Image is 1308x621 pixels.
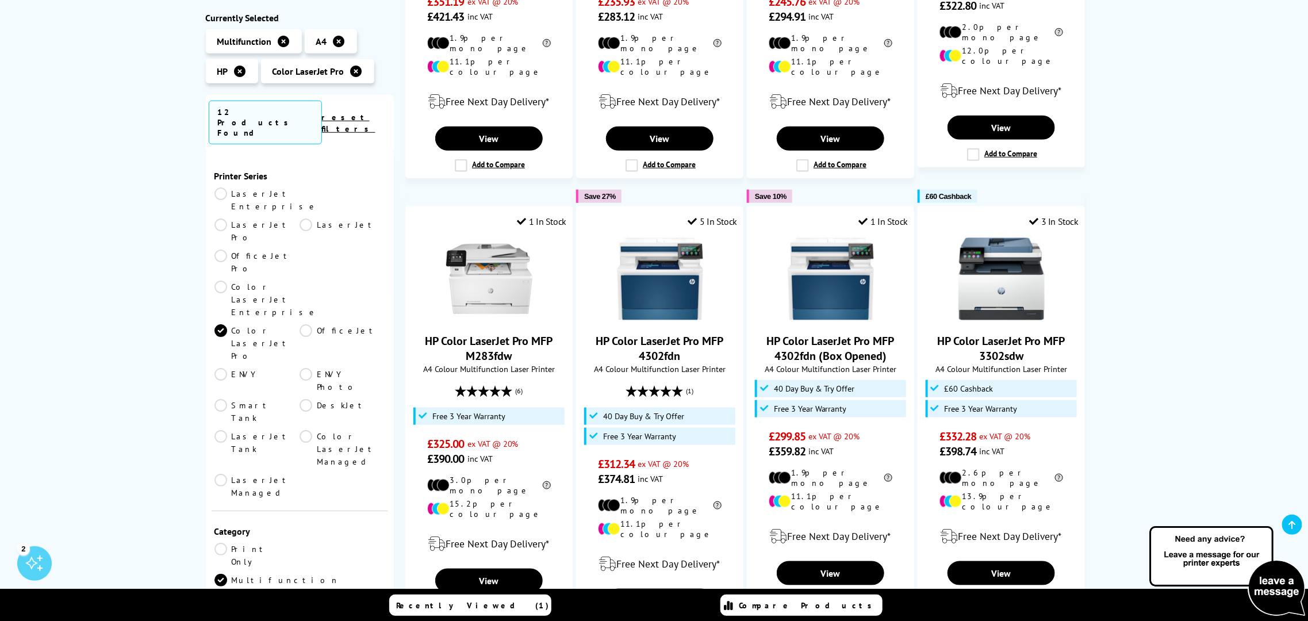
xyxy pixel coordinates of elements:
[427,451,465,466] span: £390.00
[603,432,676,441] span: Free 3 Year Warranty
[206,11,394,23] div: Currently Selected
[980,431,1031,442] span: ex VAT @ 20%
[777,126,884,151] a: View
[389,595,551,616] a: Recently Viewed (1)
[598,56,722,77] li: 11.1p per colour page
[755,192,787,201] span: Save 10%
[617,236,703,322] img: HP Color LaserJet Pro MFP 4302fdn
[427,475,551,496] li: 3.0p per mono page
[214,430,300,467] a: LaserJet Tank
[582,86,737,118] div: modal_delivery
[939,429,977,444] span: £332.28
[603,412,684,421] span: 40 Day Buy & Try Offer
[467,453,493,464] span: inc VAT
[638,458,689,469] span: ex VAT @ 20%
[598,471,635,486] span: £374.81
[788,236,874,322] img: HP Color LaserJet Pro MFP 4302fdn (Box Opened)
[686,380,694,402] span: (1)
[214,280,319,318] a: Color LaserJet Enterprise
[300,398,385,424] a: DeskJet
[214,542,300,568] a: Print Only
[769,429,806,444] span: £299.85
[427,33,551,53] li: 1.9p per mono page
[747,190,792,203] button: Save 10%
[858,216,908,227] div: 1 In Stock
[809,446,834,457] span: inc VAT
[769,444,806,459] span: £359.82
[300,324,385,362] a: OfficeJet
[938,333,1065,363] a: HP Color LaserJet Pro MFP 3302sdw
[1147,524,1308,619] img: Open Live Chat window
[777,561,884,585] a: View
[427,9,465,24] span: £421.43
[412,363,566,374] span: A4 Colour Multifunction Laser Printer
[412,86,566,118] div: modal_delivery
[809,11,834,22] span: inc VAT
[769,491,892,512] li: 11.1p per colour page
[214,170,386,181] div: Printer Series
[638,11,663,22] span: inc VAT
[576,190,622,203] button: Save 27%
[753,363,908,374] span: A4 Colour Multifunction Laser Printer
[945,404,1018,413] span: Free 3 Year Warranty
[924,520,1079,553] div: modal_delivery
[939,45,1063,66] li: 12.0p per colour page
[214,367,300,393] a: ENVY
[767,333,895,363] a: HP Color LaserJet Pro MFP 4302fdn (Box Opened)
[209,100,322,144] span: 12 Products Found
[945,384,994,393] span: £60 Cashback
[617,313,703,324] a: HP Color LaserJet Pro MFP 4302fdn
[17,542,30,555] div: 2
[214,473,300,499] a: LaserJet Managed
[467,438,519,449] span: ex VAT @ 20%
[598,457,635,471] span: £312.34
[958,313,1045,324] a: HP Color LaserJet Pro MFP 3302sdw
[582,363,737,374] span: A4 Colour Multifunction Laser Printer
[980,446,1005,457] span: inc VAT
[1030,216,1079,227] div: 3 In Stock
[939,491,1063,512] li: 13.9p per colour page
[214,525,386,536] div: Category
[217,35,272,47] span: Multifunction
[516,380,523,402] span: (6)
[924,363,1079,374] span: A4 Colour Multifunction Laser Printer
[769,467,892,488] li: 1.9p per mono page
[425,333,553,363] a: HP Color LaserJet Pro MFP M283fdw
[598,9,635,24] span: £283.12
[769,56,892,77] li: 11.1p per colour page
[584,192,616,201] span: Save 27%
[958,236,1045,322] img: HP Color LaserJet Pro MFP 3302sdw
[446,236,532,322] img: HP Color LaserJet Pro MFP M283fdw
[467,11,493,22] span: inc VAT
[939,444,977,459] span: £398.74
[606,126,713,151] a: View
[796,159,866,172] label: Add to Compare
[397,600,550,611] span: Recently Viewed (1)
[769,33,892,53] li: 1.9p per mono page
[455,159,525,172] label: Add to Compare
[427,436,465,451] span: £325.00
[688,216,737,227] div: 5 In Stock
[316,35,327,47] span: A4
[214,398,300,424] a: Smart Tank
[769,9,806,24] span: £294.91
[774,384,855,393] span: 40 Day Buy & Try Offer
[435,126,542,151] a: View
[446,313,532,324] a: HP Color LaserJet Pro MFP M283fdw
[638,473,663,484] span: inc VAT
[435,569,542,593] a: View
[427,499,551,519] li: 15.2p per colour page
[739,600,879,611] span: Compare Products
[214,218,300,243] a: LaserJet Pro
[300,430,385,467] a: Color LaserJet Managed
[788,313,874,324] a: HP Color LaserJet Pro MFP 4302fdn (Box Opened)
[926,192,971,201] span: £60 Cashback
[217,65,228,76] span: HP
[753,520,908,553] div: modal_delivery
[300,218,385,243] a: LaserJet
[720,595,883,616] a: Compare Products
[939,467,1063,488] li: 2.6p per mono page
[412,528,566,560] div: modal_delivery
[967,148,1037,161] label: Add to Compare
[753,86,908,118] div: modal_delivery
